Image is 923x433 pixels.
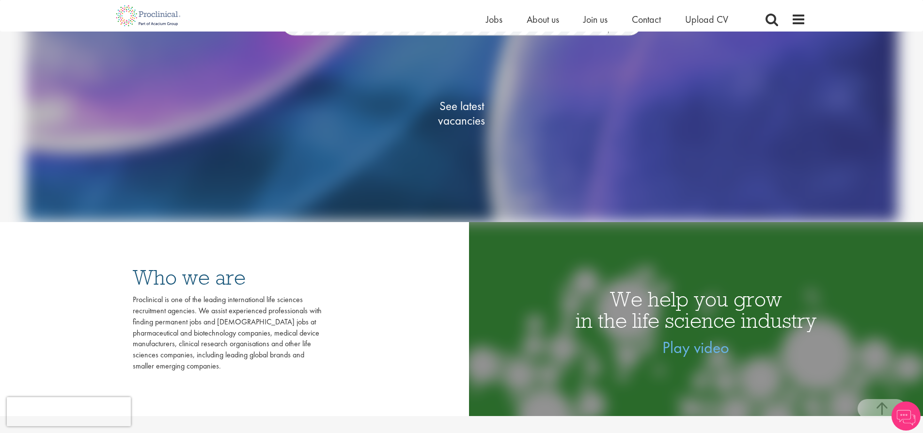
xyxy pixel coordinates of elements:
[583,13,608,26] a: Join us
[413,99,510,128] span: See latest vacancies
[685,13,728,26] a: Upload CV
[413,60,510,167] a: See latestvacancies
[892,401,921,431] img: Chatbot
[133,267,322,288] h3: Who we are
[486,13,502,26] a: Jobs
[133,294,322,372] div: Proclinical is one of the leading international life sciences recruitment agencies. We assist exp...
[662,337,729,358] a: Play video
[527,13,559,26] a: About us
[7,397,131,426] iframe: reCAPTCHA
[632,13,661,26] a: Contact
